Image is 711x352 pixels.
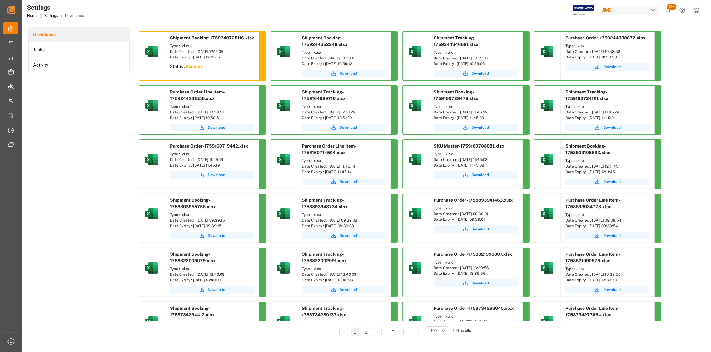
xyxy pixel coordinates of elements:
button: Download [170,124,254,131]
span: Download [471,280,489,286]
span: Download [340,233,357,239]
span: Download [471,71,489,76]
img: microsoft-excel-2019--v1.png [276,98,291,113]
div: Date Created : [DATE] 10:59:12 [302,55,386,61]
img: microsoft-excel-2019--v1.png [408,314,423,329]
img: microsoft-excel-2019--v1.png [144,206,159,221]
a: Download [302,70,386,77]
span: Purchase Order Line Item-1759244331556.xlsx [170,89,225,101]
div: Date Expiry : [DATE] 10:58:58 [565,54,650,60]
a: Activity [29,58,129,73]
button: Download [170,286,254,294]
div: Date Expiry : [DATE] 11:45:14 [302,169,386,175]
span: 100 [431,328,437,334]
a: Downloads [29,27,129,42]
span: Purchase Order Line Item-1758821990579.xlsx [565,252,620,263]
div: Type : .xlsx [170,104,254,109]
div: Type : .xlsx [565,266,650,272]
span: Shipment Tracking-1758734289137.xlsx [302,306,346,317]
button: JIMS [599,4,661,16]
button: Download [565,232,650,239]
div: Date Created : [DATE] 13:40:03 [302,272,386,277]
div: Date Created : [DATE] 10:58:51 [170,109,254,115]
div: Type : .xlsx [170,266,254,272]
span: Download [603,64,621,70]
img: microsoft-excel-2019--v1.png [276,152,291,167]
a: Download [302,286,386,294]
div: Date Created : [DATE] 11:45:29 [434,109,518,115]
img: microsoft-excel-2019--v1.png [408,206,423,221]
div: Type : .xlsx [434,205,518,211]
div: Type : .xlsx [302,158,386,163]
span: Download [208,287,225,293]
span: Shipment Tracking-1758893948734.xlsx [302,198,347,209]
button: Download [434,225,518,233]
a: Download [434,279,518,287]
span: SKU Master-1759160708081.xlsx [434,143,504,148]
div: Date Expiry : [DATE] 09:38:54 [565,223,650,229]
li: Tasks [29,42,129,58]
a: 2 [365,330,367,334]
span: Shipment Tracking-1759244346681.xlsx [434,35,478,47]
div: Date Expiry : [DATE] 09:39:01 [434,217,518,222]
button: Download [565,124,650,131]
span: Purchase Order Line Item-1758893934778.xlsx [565,198,620,209]
span: Shipment Booking-1759248725116.xlsx [170,35,254,40]
div: Date Created : [DATE] 12:51:29 [302,109,386,115]
a: Download [302,178,386,185]
span: Download [208,172,225,178]
div: Date Created : [DATE] 10:59:06 [434,55,518,61]
span: Shipment Booking-1758903105893.xlsx [565,143,610,155]
span: Download [340,125,357,130]
span: Purchase Order-1759244338672.xlsx [565,35,645,40]
div: Date Created : [DATE] 10:58:58 [565,49,650,54]
span: Download [471,125,489,130]
img: Exertis%20JAM%20-%20Email%20Logo.jpg_1722504956.jpg [573,5,594,16]
span: Download [603,233,621,239]
img: microsoft-excel-2019--v1.png [144,44,159,59]
div: Date Created : [DATE] 11:45:14 [302,163,386,169]
img: microsoft-excel-2019--v1.png [539,260,554,275]
div: Date Expiry : [DATE] 13:40:09 [170,277,254,283]
img: microsoft-excel-2019--v1.png [276,206,291,221]
div: Type : .xlsx [565,43,650,49]
div: Date Created : [DATE] 12:11:45 [565,163,650,169]
div: Go to [391,328,421,336]
div: Type : .xlsx [565,104,650,109]
button: Download [434,124,518,131]
div: Date Expiry : [DATE] 12:12:05 [170,54,254,60]
span: Download [603,287,621,293]
div: Type : .xlsx [565,158,650,163]
img: microsoft-excel-2019--v1.png [539,314,554,329]
span: Purchase Order Line Item-1758734277664.xlsx [565,306,620,317]
span: Shipment Booking-1758734294412.xlsx [170,306,215,317]
div: Type : .xlsx [302,320,386,326]
div: Type : .xlsx [434,314,518,319]
div: Type : .xlsx [565,212,650,218]
span: Purchase Order-1758893941463.xlsx [434,198,513,203]
button: Download [565,63,650,71]
span: Shipment Tracking-1759160724121.xlsx [565,89,608,101]
button: show 100 new notifications [661,3,675,17]
span: Download [340,179,357,184]
button: Download [170,232,254,239]
div: Type : .xlsx [434,151,518,157]
img: microsoft-excel-2019--v1.png [408,152,423,167]
span: Download [471,226,489,232]
a: Download [302,232,386,239]
div: Date Expiry : [DATE] 13:39:50 [565,277,650,283]
span: Download [603,179,621,184]
div: Date Expiry : [DATE] 13:40:03 [302,277,386,283]
div: Type : .xlsx [302,212,386,218]
div: Date Created : [DATE] 13:40:09 [170,272,254,277]
div: Date Created : [DATE] 09:39:08 [302,218,386,223]
span: Shipment Tracking-1758822002991.xlsx [302,252,346,263]
button: Download [565,286,650,294]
